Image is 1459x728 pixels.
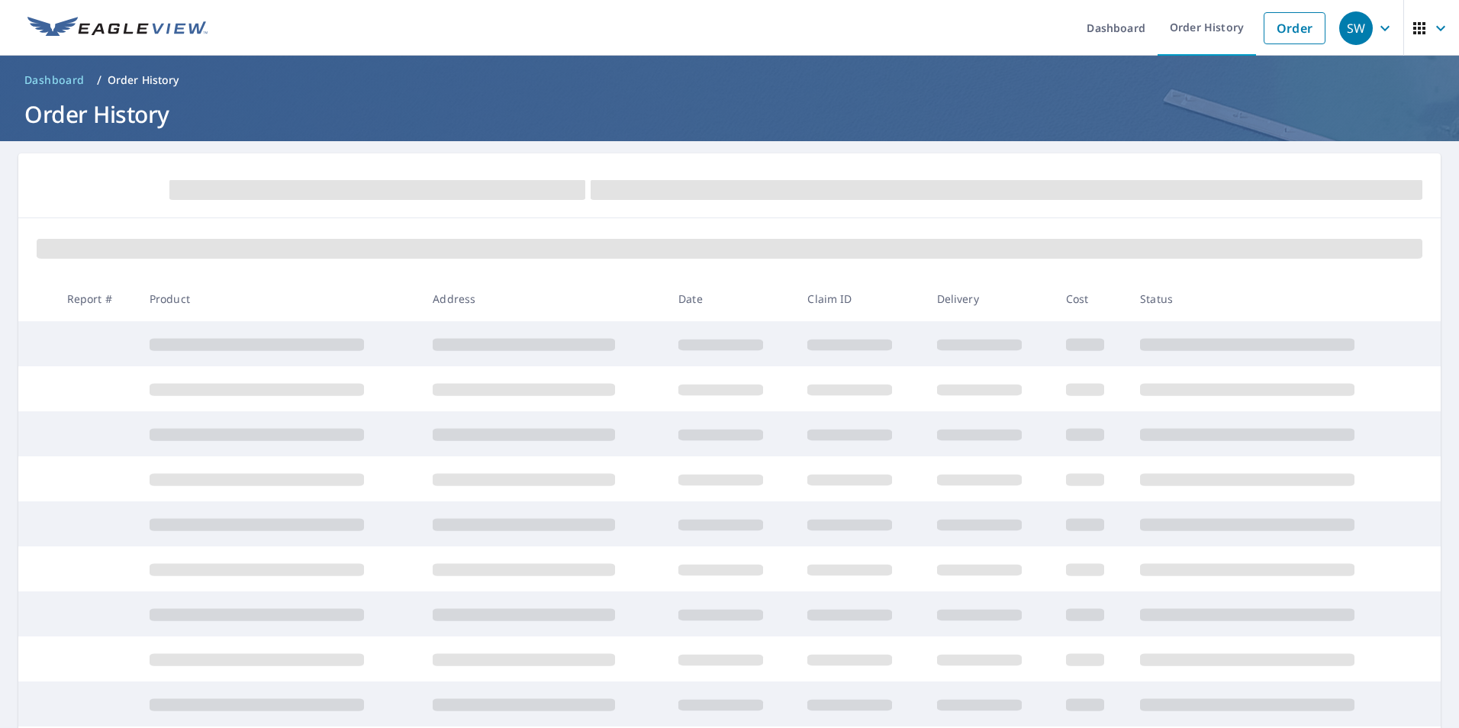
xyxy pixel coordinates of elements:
li: / [97,71,101,89]
a: Order [1264,12,1325,44]
th: Address [420,276,666,321]
div: SW [1339,11,1373,45]
img: EV Logo [27,17,208,40]
th: Date [666,276,795,321]
p: Order History [108,72,179,88]
span: Dashboard [24,72,85,88]
th: Delivery [925,276,1054,321]
th: Cost [1054,276,1128,321]
h1: Order History [18,98,1441,130]
a: Dashboard [18,68,91,92]
th: Product [137,276,421,321]
th: Status [1128,276,1412,321]
th: Claim ID [795,276,924,321]
nav: breadcrumb [18,68,1441,92]
th: Report # [55,276,137,321]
